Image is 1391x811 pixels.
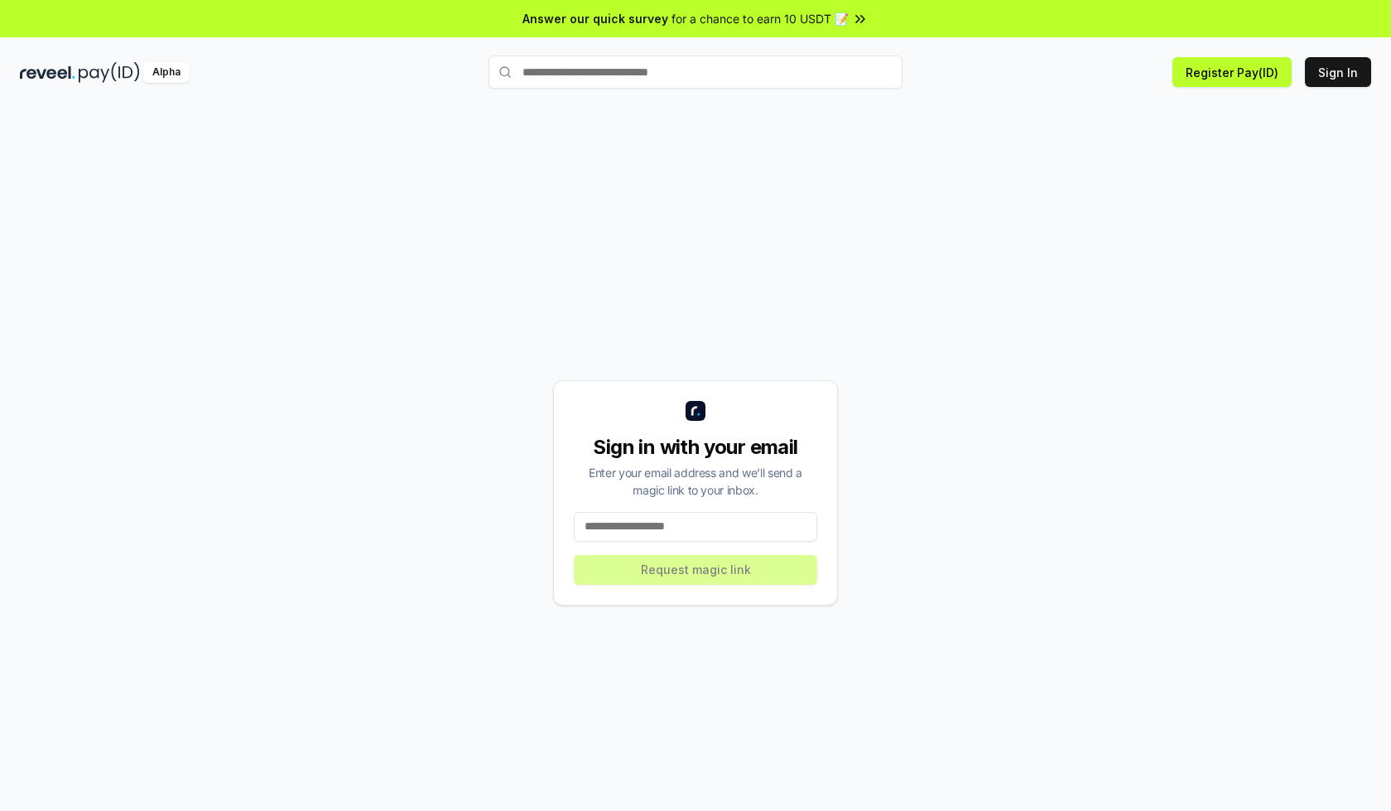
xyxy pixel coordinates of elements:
span: for a chance to earn 10 USDT 📝 [671,10,849,27]
button: Register Pay(ID) [1172,57,1292,87]
div: Alpha [143,62,190,83]
img: pay_id [79,62,140,83]
div: Sign in with your email [574,434,817,461]
button: Sign In [1305,57,1371,87]
img: logo_small [686,401,705,421]
div: Enter your email address and we’ll send a magic link to your inbox. [574,464,817,499]
span: Answer our quick survey [522,10,668,27]
img: reveel_dark [20,62,75,83]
